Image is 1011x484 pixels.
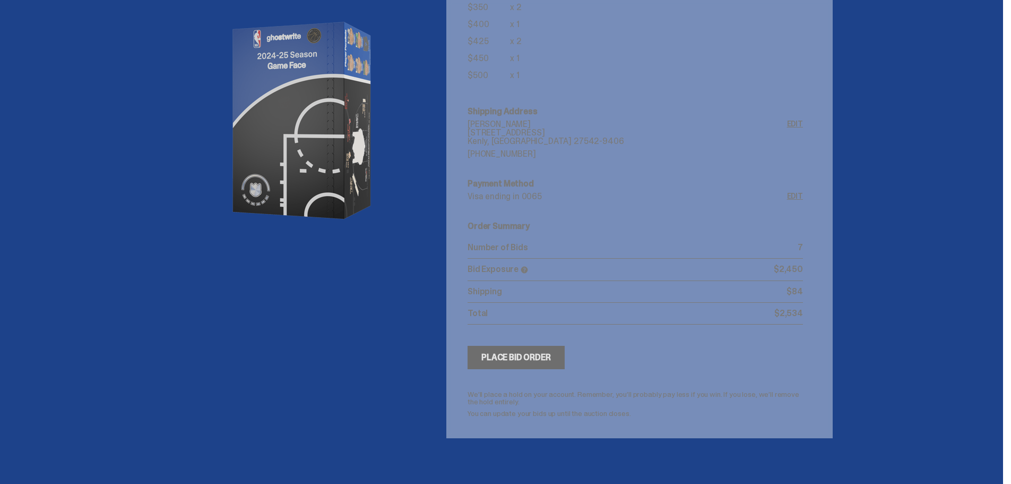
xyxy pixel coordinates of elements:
[468,71,510,80] p: $500
[468,107,803,116] h6: Shipping Address
[468,265,774,274] p: Bid Exposure
[468,137,787,146] p: Kenly, [GEOGRAPHIC_DATA] 27542-9406
[468,37,510,46] p: $425
[468,150,787,158] p: [PHONE_NUMBER]
[468,120,787,129] p: [PERSON_NAME]
[468,192,787,201] p: Visa ending in 0065
[468,129,787,137] p: [STREET_ADDRESS]
[774,309,803,318] p: $2,534
[774,265,803,274] p: $2,450
[468,180,803,188] h6: Payment Method
[468,309,774,318] p: Total
[468,390,803,405] p: We’ll place a hold on your account. Remember, you’ll probably pay less if you win. If you lose, w...
[468,3,510,12] p: $350
[510,20,520,29] p: x 1
[798,243,803,252] p: 7
[481,353,551,362] div: Place Bid Order
[787,287,803,296] p: $84
[468,410,803,417] p: You can update your bids up until the auction closes.
[468,222,803,231] h6: Order Summary
[510,3,522,12] p: x 2
[510,71,520,80] p: x 1
[468,54,510,63] p: $450
[468,20,510,29] p: $400
[468,346,565,369] button: Place Bid Order
[787,192,803,201] a: Edit
[510,37,522,46] p: x 2
[787,120,803,158] a: Edit
[510,54,520,63] p: x 1
[468,243,798,252] p: Number of Bids
[468,287,787,296] p: Shipping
